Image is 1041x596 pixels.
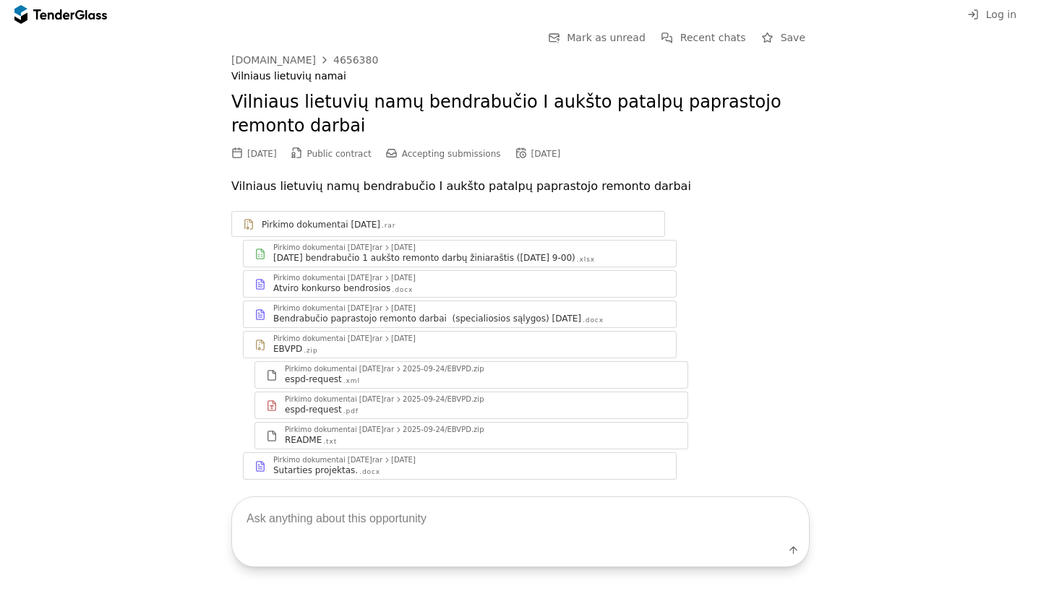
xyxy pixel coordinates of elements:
div: Atviro konkurso bendrosios [273,282,390,294]
div: .zip [304,346,317,355]
div: Pirkimo dokumentai [DATE]rar [285,366,394,373]
p: Vilniaus lietuvių namų bendrabučio I aukšto patalpų paprastojo remonto darbai [231,176,810,196]
div: .txt [323,437,337,446]
div: [DATE] bendrabučio 1 aukšto remonto darbų žiniaraštis ([DATE] 9-00) [273,252,575,264]
a: Pirkimo dokumentai [DATE]rar2025-09-24/EBVPD.zipREADME.txt [254,422,688,449]
div: [DOMAIN_NAME] [231,55,316,65]
div: Pirkimo dokumentai [DATE]rar [273,457,382,464]
div: [DATE] [531,149,561,159]
a: Pirkimo dokumentai [DATE].rar [231,211,665,237]
a: Pirkimo dokumentai [DATE]rar[DATE][DATE] bendrabučio 1 aukšto remonto darbų žiniaraštis ([DATE] 9... [243,240,677,267]
div: [DATE] [391,305,416,312]
div: .docx [359,467,380,477]
div: [DATE] [391,244,416,251]
h2: Vilniaus lietuvių namų bendrabučio I aukšto patalpų paprastojo remonto darbai [231,90,810,139]
span: Recent chats [680,32,746,43]
div: 2025-09-24/EBVPD.zip [403,396,484,403]
div: espd-request [285,404,342,415]
a: Pirkimo dokumentai [DATE]rar2025-09-24/EBVPD.zipespd-request.pdf [254,392,688,419]
a: Pirkimo dokumentai [DATE]rar2025-09-24/EBVPD.zipespd-request.xml [254,361,688,389]
div: 4656380 [333,55,378,65]
button: Save [758,29,810,47]
div: [DATE] [391,275,416,282]
span: Accepting submissions [402,149,501,159]
div: .xlsx [577,255,595,264]
div: .rar [382,221,395,230]
div: 2025-09-24/EBVPD.zip [403,426,484,433]
div: .xml [343,376,360,386]
a: Pirkimo dokumentai [DATE]rar[DATE]Sutarties projektas..docx [243,452,677,480]
a: Pirkimo dokumentai [DATE]rar[DATE]Atviro konkurso bendrosios.docx [243,270,677,298]
span: Save [781,32,805,43]
button: Recent chats [657,29,750,47]
div: Pirkimo dokumentai [DATE] [262,219,380,230]
div: .pdf [343,407,359,416]
div: Pirkimo dokumentai [DATE]rar [273,275,382,282]
div: Pirkimo dokumentai [DATE]rar [273,244,382,251]
span: Log in [986,9,1016,20]
div: [DATE] [391,335,416,342]
div: Bendrabučio paprastojo remonto darbai (specialiosios sąlygos) [DATE] [273,313,581,324]
div: espd-request [285,373,342,385]
div: Pirkimo dokumentai [DATE]rar [273,305,382,312]
div: .docx [583,316,604,325]
a: Pirkimo dokumentai [DATE]rar[DATE]EBVPD.zip [243,331,677,358]
button: Log in [963,6,1021,24]
div: EBVPD [273,343,302,355]
div: [DATE] [247,149,277,159]
div: Vilniaus lietuvių namai [231,70,810,82]
a: [DOMAIN_NAME]4656380 [231,54,378,66]
a: Pirkimo dokumentai [DATE]rar[DATE]Bendrabučio paprastojo remonto darbai (specialiosios sąlygos) [... [243,301,677,328]
div: Pirkimo dokumentai [DATE]rar [285,396,394,403]
span: Public contract [307,149,372,159]
div: .docx [392,285,413,295]
div: README [285,434,322,446]
button: Mark as unread [544,29,650,47]
div: [DATE] [391,457,416,464]
div: 2025-09-24/EBVPD.zip [403,366,484,373]
div: Sutarties projektas. [273,465,358,476]
span: Mark as unread [567,32,646,43]
div: Pirkimo dokumentai [DATE]rar [273,335,382,342]
div: Pirkimo dokumentai [DATE]rar [285,426,394,433]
